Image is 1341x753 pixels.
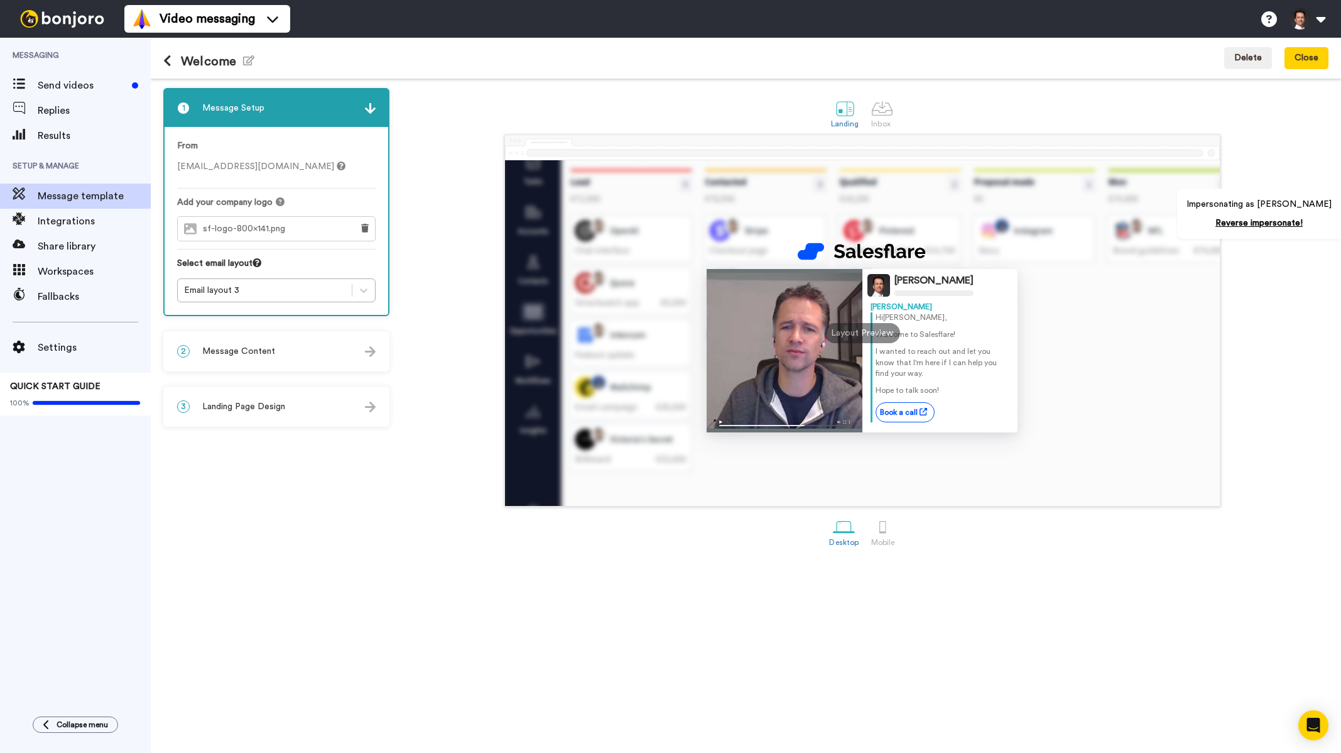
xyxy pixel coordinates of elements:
p: Hope to talk soon! [876,385,1010,396]
div: 3Landing Page Design [163,387,389,427]
div: Layout Preview [825,323,900,343]
span: Settings [38,340,151,355]
span: Fallbacks [38,289,151,304]
span: Message template [38,189,151,204]
img: f7f7f4ec-3340-43a8-98ad-8224bfbf24d5 [798,240,926,263]
div: Desktop [829,538,859,547]
span: Workspaces [38,264,151,279]
span: sf-logo-800x141.png [203,224,291,234]
span: Add your company logo [177,196,273,209]
span: Landing Page Design [202,400,285,413]
a: Desktop [823,510,865,553]
span: 100% [10,398,30,408]
span: Integrations [38,214,151,229]
span: Message Setup [202,102,264,114]
div: Inbox [871,119,893,128]
div: Landing [831,119,859,128]
div: [PERSON_NAME] [871,302,1010,312]
span: Message Content [202,345,275,358]
div: 2Message Content [163,331,389,371]
img: Profile Image [867,274,890,297]
img: arrow.svg [365,346,376,357]
button: Close [1284,47,1328,70]
span: Collapse menu [57,720,108,730]
img: arrow.svg [365,103,376,114]
div: Mobile [871,538,894,547]
span: Results [38,128,151,143]
span: Share library [38,239,151,254]
span: 1 [177,102,190,114]
h1: Welcome [163,54,254,69]
a: Mobile [865,510,901,553]
div: [PERSON_NAME] [894,275,974,287]
img: vm-color.svg [132,9,152,29]
a: Book a call [876,402,935,422]
img: arrow.svg [365,402,376,412]
p: Welcome to Salesflare! [876,329,1010,340]
img: bj-logo-header-white.svg [15,10,109,28]
div: Email layout 3 [184,284,345,297]
a: Inbox [865,91,899,135]
span: Video messaging [160,10,255,28]
span: Send videos [38,78,127,93]
a: Reverse impersonate! [1215,219,1303,228]
span: QUICK START GUIDE [10,382,100,391]
span: [EMAIL_ADDRESS][DOMAIN_NAME] [177,162,345,171]
p: Impersonating as [PERSON_NAME] [1186,198,1332,211]
span: 3 [177,400,190,413]
img: player-controls-full.svg [707,414,862,432]
button: Collapse menu [33,717,118,733]
label: From [177,140,198,153]
a: Landing [825,91,866,135]
p: I wanted to reach out and let you know that I'm here if I can help you find your way. [876,346,1010,378]
button: Delete [1224,47,1272,70]
span: Replies [38,103,151,118]
div: Open Intercom Messenger [1298,710,1328,740]
div: Select email layout [177,257,376,278]
span: 2 [177,345,190,358]
p: Hi [PERSON_NAME] , [876,312,1010,323]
